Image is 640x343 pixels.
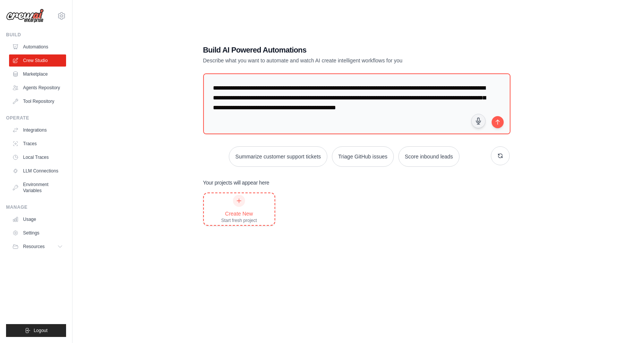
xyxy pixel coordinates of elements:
[9,124,66,136] a: Integrations
[23,244,45,250] span: Resources
[9,95,66,107] a: Tool Repository
[6,9,44,23] img: Logo
[9,213,66,225] a: Usage
[491,146,510,165] button: Get new suggestions
[9,241,66,253] button: Resources
[6,204,66,210] div: Manage
[9,178,66,197] a: Environment Variables
[203,57,457,64] p: Describe what you want to automate and watch AI create intelligent workflows for you
[6,32,66,38] div: Build
[9,54,66,67] a: Crew Studio
[221,217,257,223] div: Start fresh project
[6,324,66,337] button: Logout
[9,41,66,53] a: Automations
[203,179,270,186] h3: Your projects will appear here
[221,210,257,217] div: Create New
[471,114,486,128] button: Click to speak your automation idea
[34,327,48,334] span: Logout
[602,307,640,343] iframe: Chat Widget
[602,307,640,343] div: Sohbet Aracı
[9,227,66,239] a: Settings
[6,115,66,121] div: Operate
[9,82,66,94] a: Agents Repository
[229,146,327,167] button: Summarize customer support tickets
[9,151,66,163] a: Local Traces
[203,45,457,55] h1: Build AI Powered Automations
[9,68,66,80] a: Marketplace
[9,165,66,177] a: LLM Connections
[9,138,66,150] a: Traces
[332,146,394,167] button: Triage GitHub issues
[398,146,460,167] button: Score inbound leads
